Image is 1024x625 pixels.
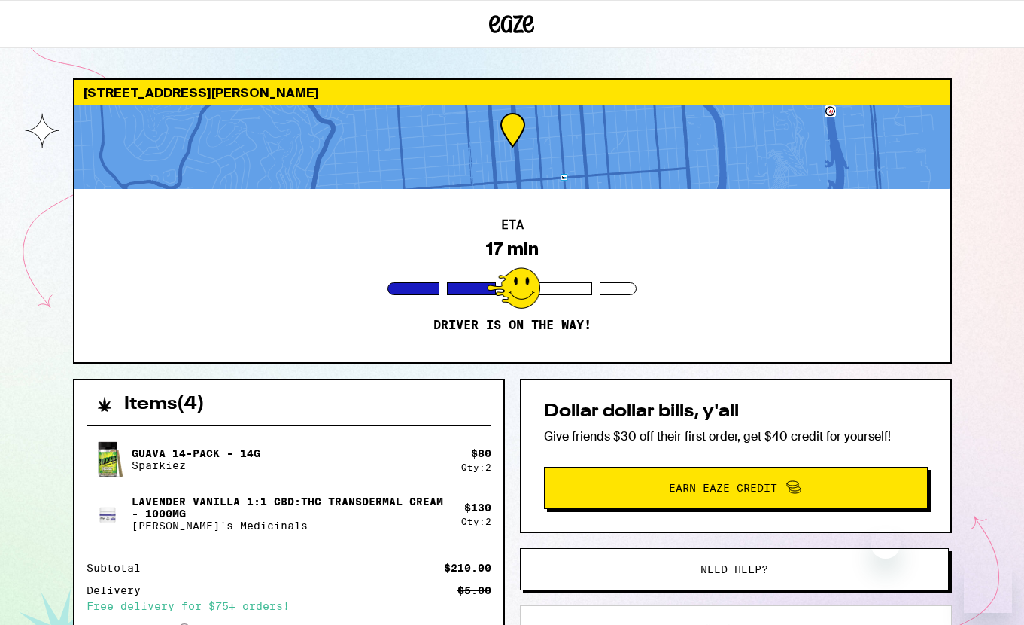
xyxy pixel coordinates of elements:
[132,459,260,471] p: Sparkiez
[87,562,151,573] div: Subtotal
[501,219,524,231] h2: ETA
[87,438,129,480] img: Guava 14-Pack - 14g
[544,467,928,509] button: Earn Eaze Credit
[132,495,449,520] p: Lavender Vanilla 1:1 CBD:THC Transdermal Cream - 1000mg
[471,447,491,459] div: $ 80
[461,462,491,472] div: Qty: 2
[544,428,928,444] p: Give friends $30 off their first order, get $40 credit for yourself!
[444,562,491,573] div: $210.00
[485,239,539,260] div: 17 min
[464,502,491,514] div: $ 130
[544,403,928,421] h2: Dollar dollar bills, y'all
[132,447,260,459] p: Guava 14-Pack - 14g
[669,483,777,493] span: Earn Eaze Credit
[457,585,491,596] div: $5.00
[87,492,129,535] img: Lavender Vanilla 1:1 CBD:THC Transdermal Cream - 1000mg
[74,80,950,105] div: [STREET_ADDRESS][PERSON_NAME]
[520,548,949,590] button: Need help?
[87,601,491,611] div: Free delivery for $75+ orders!
[87,585,151,596] div: Delivery
[132,520,449,532] p: [PERSON_NAME]'s Medicinals
[433,318,591,333] p: Driver is on the way!
[964,565,1012,613] iframe: Button to launch messaging window
[124,395,205,413] h2: Items ( 4 )
[461,517,491,526] div: Qty: 2
[700,564,768,575] span: Need help?
[871,529,901,559] iframe: Close message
